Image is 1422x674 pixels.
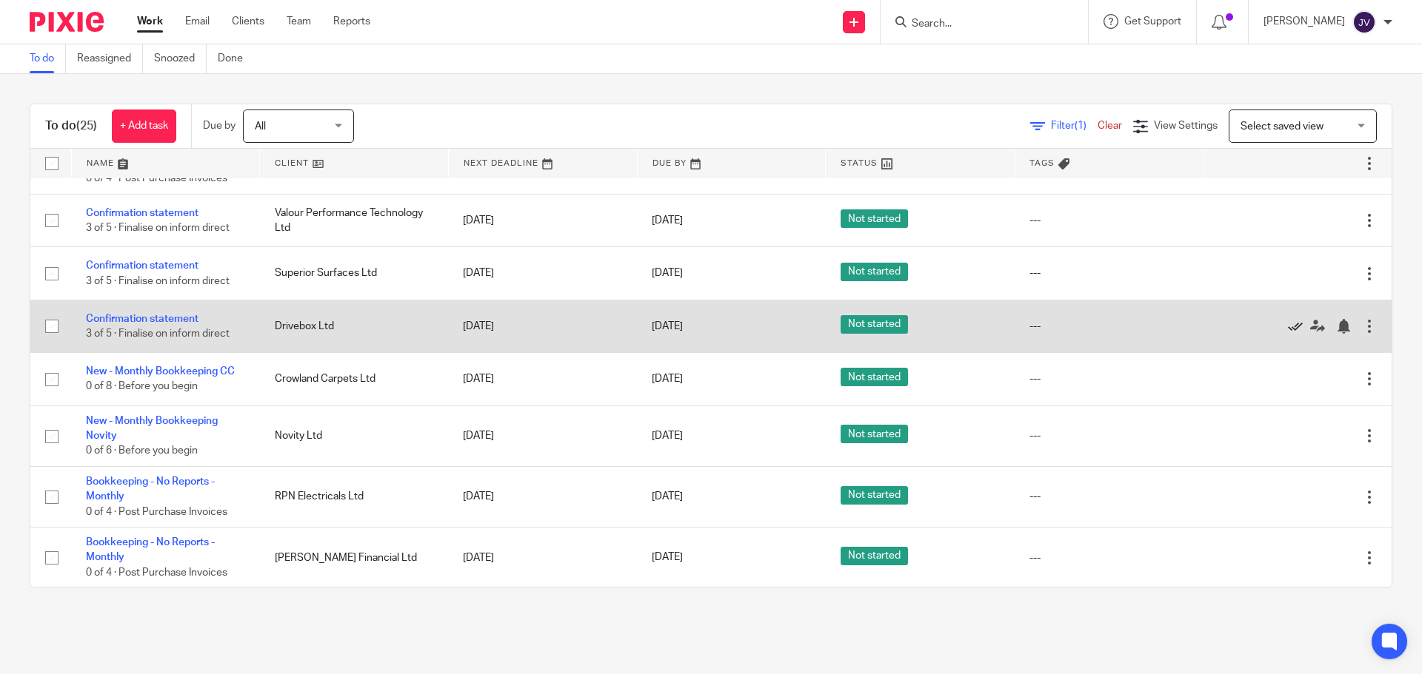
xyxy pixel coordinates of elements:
span: (25) [76,120,97,132]
a: Confirmation statement [86,260,198,271]
span: [DATE] [652,553,683,563]
a: Bookkeeping - No Reports - Monthly [86,537,215,562]
a: Bookkeeping - No Reports - Monthly [86,476,215,502]
span: 0 of 4 · Post Purchase Invoices [86,174,227,184]
td: Novity Ltd [260,405,449,466]
img: Pixie [30,12,104,32]
a: + Add task [112,109,176,143]
span: Not started [841,263,908,281]
div: --- [1029,213,1189,228]
span: Not started [841,486,908,505]
span: [DATE] [652,491,683,502]
a: Confirmation statement [86,208,198,218]
span: Not started [841,209,908,228]
span: 3 of 5 · Finalise on inform direct [86,223,230,233]
a: Email [185,14,210,29]
div: --- [1029,428,1189,443]
img: svg%3E [1352,10,1376,34]
span: Get Support [1124,16,1181,27]
td: [DATE] [448,466,637,527]
div: --- [1029,266,1189,280]
input: Search [910,18,1044,31]
td: [PERSON_NAME] Financial Ltd [260,528,449,588]
a: Clients [232,14,264,29]
div: --- [1029,371,1189,386]
span: [DATE] [652,321,683,331]
a: Snoozed [154,44,207,73]
a: Team [287,14,311,29]
a: Reassigned [77,44,143,73]
p: Due by [203,118,236,133]
p: [PERSON_NAME] [1264,14,1345,29]
a: New - Monthly Bookkeeping CC [86,366,235,377]
a: Work [137,14,163,29]
a: Reports [333,14,370,29]
td: [DATE] [448,353,637,405]
a: Mark as done [1288,319,1310,334]
span: Not started [841,425,908,443]
td: Valour Performance Technology Ltd [260,195,449,247]
td: [DATE] [448,195,637,247]
span: 0 of 4 · Post Purchase Invoices [86,507,227,517]
td: Crowland Carpets Ltd [260,353,449,405]
span: [DATE] [652,215,683,226]
td: [DATE] [448,247,637,300]
h1: To do [45,118,97,134]
span: All [255,121,266,132]
span: Select saved view [1241,121,1323,132]
div: --- [1029,489,1189,504]
span: [DATE] [652,431,683,441]
div: --- [1029,550,1189,565]
span: Not started [841,547,908,565]
span: 0 of 8 · Before you begin [86,382,198,392]
span: [DATE] [652,269,683,279]
span: Tags [1029,159,1055,167]
span: Filter [1051,121,1098,131]
span: View Settings [1154,121,1218,131]
span: (1) [1075,121,1086,131]
span: 3 of 5 · Finalise on inform direct [86,328,230,339]
span: Not started [841,368,908,386]
a: To do [30,44,66,73]
td: Superior Surfaces Ltd [260,247,449,300]
td: [DATE] [448,528,637,588]
a: New - Monthly Bookkeeping Novity [86,416,218,441]
span: [DATE] [652,374,683,384]
td: Drivebox Ltd [260,300,449,352]
span: Not started [841,315,908,334]
span: 0 of 6 · Before you begin [86,446,198,456]
a: Done [218,44,254,73]
div: --- [1029,319,1189,334]
td: [DATE] [448,405,637,466]
td: [DATE] [448,300,637,352]
span: 3 of 5 · Finalise on inform direct [86,276,230,286]
span: 0 of 4 · Post Purchase Invoices [86,567,227,578]
td: RPN Electricals Ltd [260,466,449,527]
a: Confirmation statement [86,314,198,324]
a: Clear [1098,121,1122,131]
